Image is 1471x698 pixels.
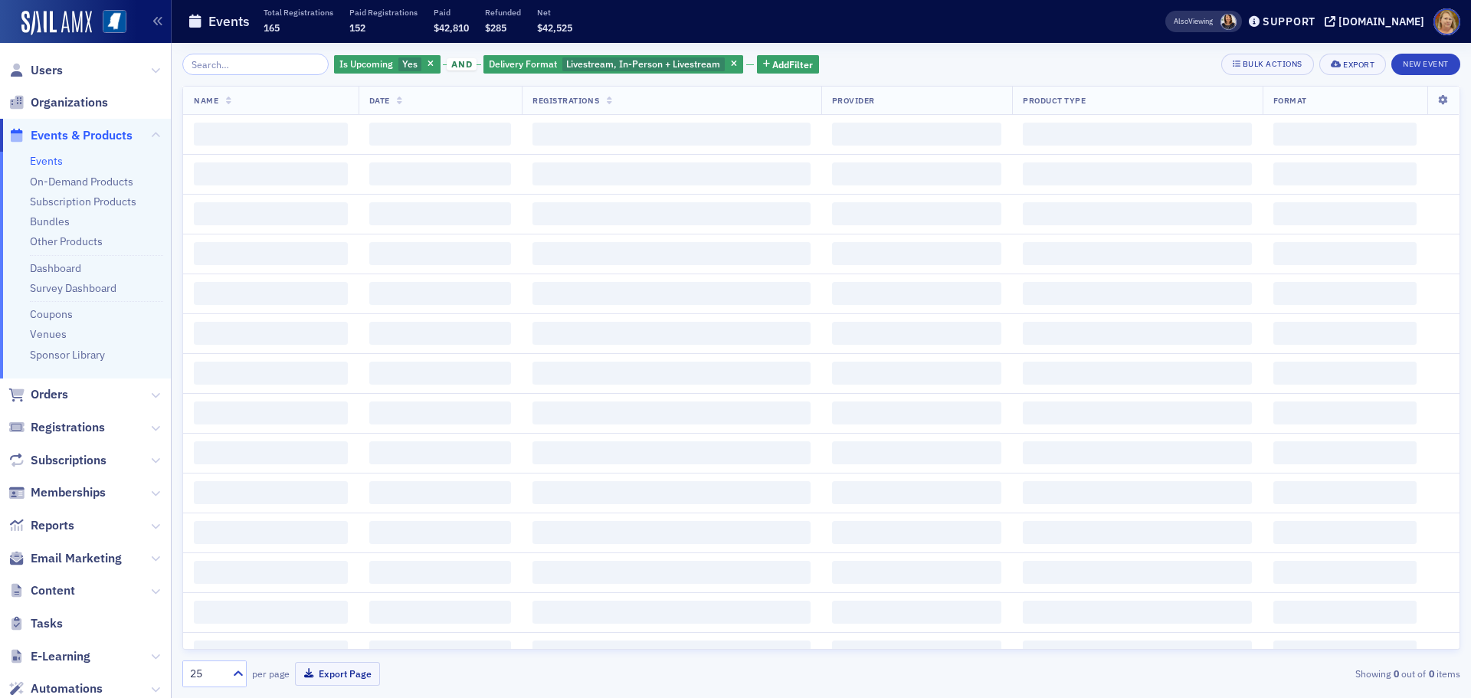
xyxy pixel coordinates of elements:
[832,242,1001,265] span: ‌
[194,282,348,305] span: ‌
[1023,123,1252,146] span: ‌
[8,680,103,697] a: Automations
[532,481,811,504] span: ‌
[8,62,63,79] a: Users
[832,401,1001,424] span: ‌
[447,58,477,70] span: and
[1023,561,1252,584] span: ‌
[1023,162,1252,185] span: ‌
[832,601,1001,624] span: ‌
[339,57,393,70] span: Is Upcoming
[264,7,333,18] p: Total Registrations
[8,127,133,144] a: Events & Products
[1174,16,1188,26] div: Also
[92,10,126,36] a: View Homepage
[369,242,512,265] span: ‌
[532,401,811,424] span: ‌
[1023,441,1252,464] span: ‌
[1273,162,1417,185] span: ‌
[1023,521,1252,544] span: ‌
[1273,123,1417,146] span: ‌
[194,401,348,424] span: ‌
[532,521,811,544] span: ‌
[434,7,469,18] p: Paid
[21,11,92,35] img: SailAMX
[369,322,512,345] span: ‌
[832,521,1001,544] span: ‌
[194,362,348,385] span: ‌
[8,94,108,111] a: Organizations
[1273,601,1417,624] span: ‌
[532,123,811,146] span: ‌
[208,12,250,31] h1: Events
[31,386,68,403] span: Orders
[532,162,811,185] span: ‌
[1273,481,1417,504] span: ‌
[349,21,365,34] span: 152
[369,95,390,106] span: Date
[1273,561,1417,584] span: ‌
[1023,641,1252,664] span: ‌
[1391,56,1460,70] a: New Event
[1273,95,1307,106] span: Format
[8,550,122,567] a: Email Marketing
[532,202,811,225] span: ‌
[31,127,133,144] span: Events & Products
[8,386,68,403] a: Orders
[1023,242,1252,265] span: ‌
[1325,16,1430,27] button: [DOMAIN_NAME]
[8,648,90,665] a: E-Learning
[369,202,512,225] span: ‌
[1221,54,1314,75] button: Bulk Actions
[264,21,280,34] span: 165
[8,484,106,501] a: Memberships
[1273,242,1417,265] span: ‌
[369,401,512,424] span: ‌
[103,10,126,34] img: SailAMX
[1023,202,1252,225] span: ‌
[8,582,75,599] a: Content
[532,322,811,345] span: ‌
[772,57,813,71] span: Add Filter
[1273,521,1417,544] span: ‌
[537,7,572,18] p: Net
[832,481,1001,504] span: ‌
[1023,322,1252,345] span: ‌
[30,195,136,208] a: Subscription Products
[1243,60,1302,68] div: Bulk Actions
[31,452,106,469] span: Subscriptions
[532,601,811,624] span: ‌
[1220,14,1237,30] span: Noma Burge
[349,7,418,18] p: Paid Registrations
[832,641,1001,664] span: ‌
[532,641,811,664] span: ‌
[369,641,512,664] span: ‌
[369,162,512,185] span: ‌
[194,322,348,345] span: ‌
[1273,202,1417,225] span: ‌
[1023,601,1252,624] span: ‌
[1263,15,1315,28] div: Support
[832,123,1001,146] span: ‌
[8,452,106,469] a: Subscriptions
[1273,641,1417,664] span: ‌
[1023,95,1086,106] span: Product Type
[31,484,106,501] span: Memberships
[30,234,103,248] a: Other Products
[369,123,512,146] span: ‌
[1023,401,1252,424] span: ‌
[1273,362,1417,385] span: ‌
[369,362,512,385] span: ‌
[30,154,63,168] a: Events
[30,348,105,362] a: Sponsor Library
[832,202,1001,225] span: ‌
[30,261,81,275] a: Dashboard
[30,307,73,321] a: Coupons
[532,242,811,265] span: ‌
[1045,667,1460,680] div: Showing out of items
[334,55,441,74] div: Yes
[532,95,599,106] span: Registrations
[30,175,133,188] a: On-Demand Products
[832,322,1001,345] span: ‌
[532,561,811,584] span: ‌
